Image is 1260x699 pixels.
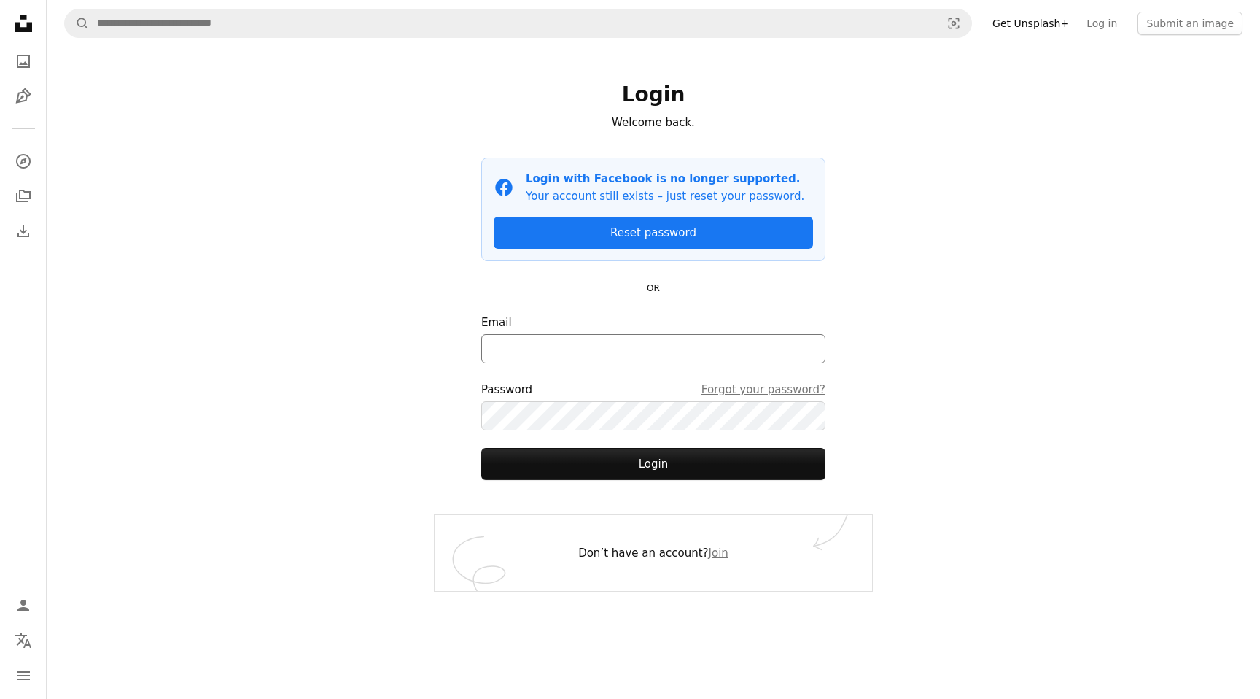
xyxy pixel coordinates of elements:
[481,401,825,430] input: PasswordForgot your password?
[65,9,90,37] button: Search Unsplash
[9,9,38,41] a: Home — Unsplash
[481,334,825,363] input: Email
[481,381,825,398] div: Password
[936,9,971,37] button: Visual search
[1137,12,1242,35] button: Submit an image
[9,147,38,176] a: Explore
[9,182,38,211] a: Collections
[709,547,728,560] a: Join
[647,283,660,293] small: OR
[1078,12,1126,35] a: Log in
[526,170,804,188] p: Login with Facebook is no longer supported.
[9,591,38,620] a: Log in / Sign up
[481,114,825,131] p: Welcome back.
[64,9,972,38] form: Find visuals sitewide
[9,217,38,246] a: Download History
[9,47,38,76] a: Photos
[9,661,38,690] button: Menu
[494,217,813,249] a: Reset password
[701,381,825,398] a: Forgot your password?
[481,314,825,363] label: Email
[481,82,825,108] h1: Login
[984,12,1078,35] a: Get Unsplash+
[481,448,825,480] button: Login
[526,188,804,205] p: Your account still exists – just reset your password.
[9,626,38,655] button: Language
[9,82,38,111] a: Illustrations
[435,515,872,591] div: Don’t have an account?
